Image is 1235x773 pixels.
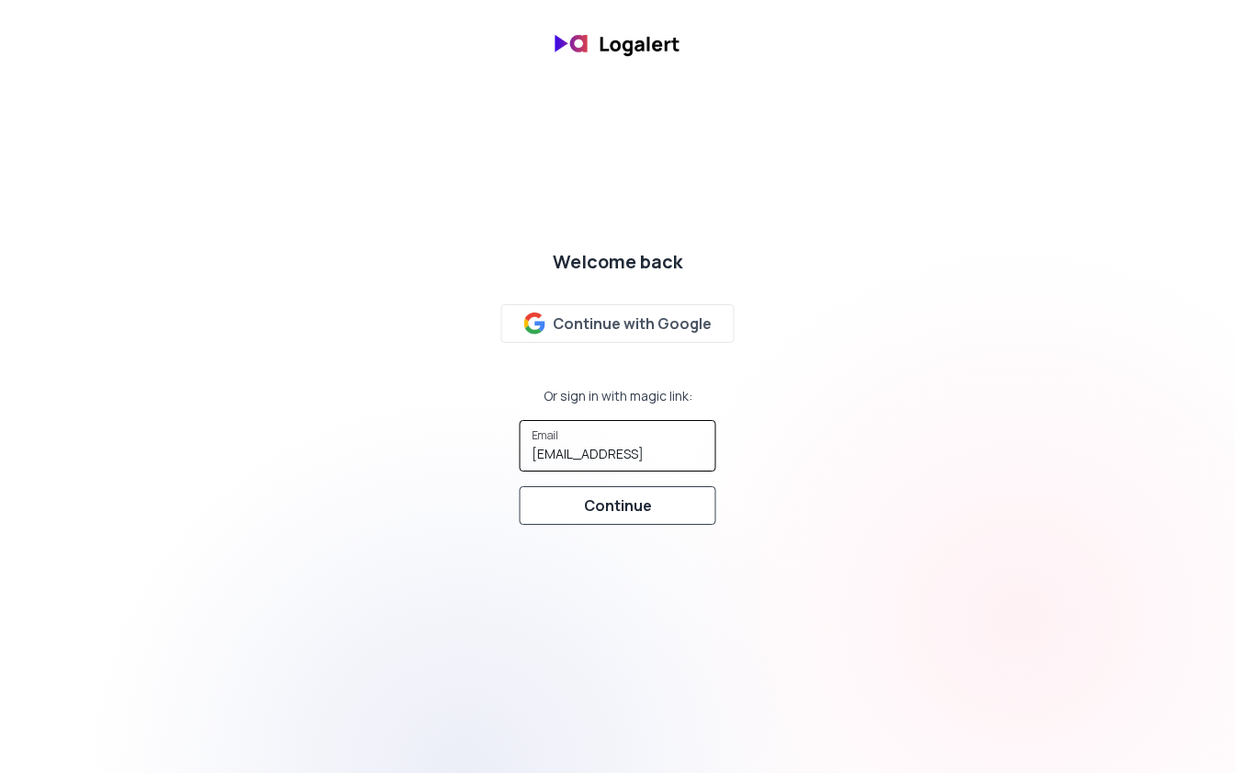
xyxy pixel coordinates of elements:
div: Or sign in with magic link: [544,387,692,405]
label: Email [532,427,565,443]
input: Email [532,445,704,463]
button: Continue with Google [500,304,735,343]
button: Continue [520,486,716,525]
div: Continue [584,494,652,517]
div: Welcome back [553,249,682,275]
img: banner logo [545,22,691,65]
div: Continue with Google [523,313,712,335]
